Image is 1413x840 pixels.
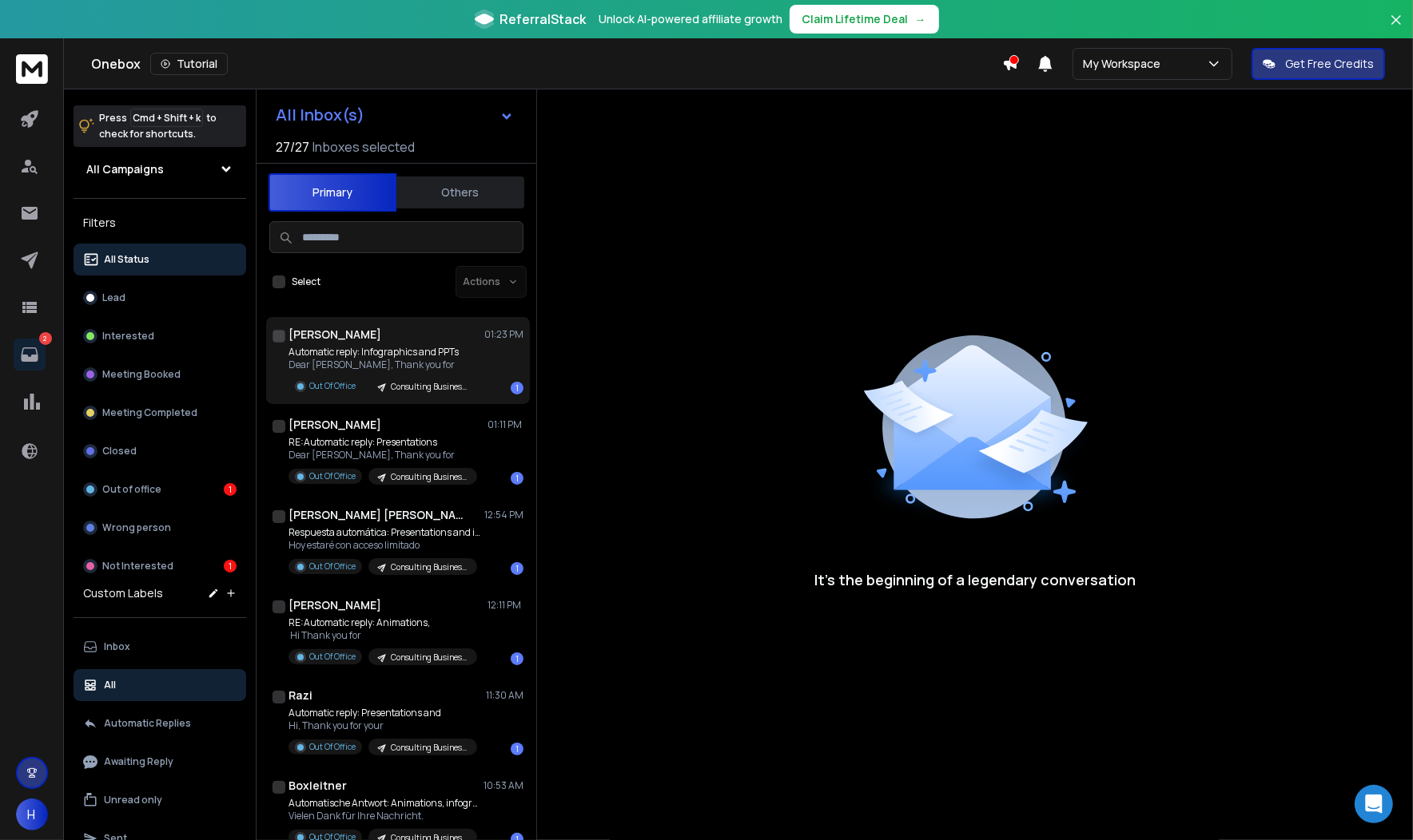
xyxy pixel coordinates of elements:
p: 11:30 AM [486,689,523,702]
p: Consulting Businesses [391,381,468,393]
button: Not Interested1 [74,550,246,582]
div: Onebox [91,53,1002,75]
button: Claim Lifetime Deal→ [790,5,939,34]
p: Hi, Thank you for your [289,719,477,732]
p: Press to check for shortcuts. [99,110,217,142]
button: Automatic Replies [74,707,246,739]
div: Open Intercom Messenger [1355,785,1393,823]
p: Automatische Antwort: Animations, infographics and [289,797,480,810]
button: Get Free Credits [1252,48,1385,80]
p: Hi Thank you for [289,629,477,642]
p: Automatic Replies [104,717,191,730]
button: Out of office1 [74,473,246,505]
p: Consulting Businesses [391,742,468,754]
div: 1 [224,560,237,573]
p: Respuesta automática: Presentations and infographics [289,526,480,539]
p: Wrong person [102,521,171,534]
p: Dear [PERSON_NAME], Thank you for [289,449,477,462]
p: Vielen Dank für Ihre Nachricht. [289,810,480,822]
p: Dear [PERSON_NAME], Thank you for [289,359,477,371]
p: Not Interested [102,560,173,573]
p: Inbox [104,640,130,653]
div: 1 [511,652,523,665]
p: 12:11 PM [488,599,523,612]
button: Inbox [74,631,246,663]
button: All Inbox(s) [263,99,527,131]
span: Cmd + Shift + k [130,109,203,127]
p: Closed [102,445,137,458]
p: All [104,679,116,691]
p: Out Of Office [309,470,356,482]
div: 1 [511,382,523,394]
p: 2 [39,332,52,345]
p: Automatic reply: Presentations and [289,707,477,719]
h1: [PERSON_NAME] [289,417,381,433]
p: Consulting Businesses [391,471,468,483]
label: Select [292,275,320,288]
h1: [PERSON_NAME] [PERSON_NAME] [289,507,464,523]
span: → [915,11,926,27]
button: Primary [269,173,396,212]
p: Hoy estaré con acceso limitado [289,539,480,552]
p: Interested [102,330,154,343]
p: Out Of Office [309,651,356,663]
p: 01:23 PM [484,328,523,341]
p: RE:Automatic reply: Presentations [289,436,477,449]
div: 1 [224,483,237,496]
p: Out Of Office [309,380,356,392]
button: Wrong person [74,512,246,544]
p: Get Free Credits [1285,56,1374,72]
p: Awaiting Reply [104,755,173,768]
button: All Campaigns [74,153,246,185]
p: Unlock AI-powered affiliate growth [599,11,783,27]
p: Meeting Booked [102,368,181,381]
h1: [PERSON_NAME] [289,327,381,343]
button: Awaiting Reply [74,746,246,778]
p: Automatic reply: Infographics and PPTs [289,346,477,359]
button: Interested [74,320,246,352]
p: Out of office [102,483,161,496]
p: All Status [104,253,149,266]
button: Meeting Booked [74,359,246,390]
div: 1 [511,743,523,755]
button: Closed [74,435,246,467]
h1: All Inbox(s) [276,107,364,123]
p: Out Of Office [309,561,356,573]
h1: Boxleitner [289,778,347,794]
p: Unread only [104,794,162,806]
p: 01:11 PM [488,418,523,431]
p: 10:53 AM [484,779,523,792]
button: Others [396,175,524,210]
p: Consulting Businesses [391,561,468,573]
button: Tutorial [150,53,228,75]
button: H [16,798,48,830]
h3: Filters [74,212,246,234]
p: Meeting Completed [102,406,197,419]
button: Close banner [1386,10,1407,48]
p: Consulting Businesses [391,652,468,664]
h3: Custom Labels [83,585,163,601]
button: All Status [74,244,246,275]
button: Lead [74,282,246,314]
div: 1 [511,562,523,575]
span: 27 / 27 [276,137,309,157]
h1: [PERSON_NAME] [289,597,381,613]
span: ReferralStack [500,10,587,29]
p: Lead [102,291,125,304]
p: It’s the beginning of a legendary conversation [814,569,1136,591]
div: 1 [511,472,523,485]
h1: All Campaigns [86,161,164,177]
h1: Razi [289,687,312,703]
button: All [74,669,246,701]
button: Unread only [74,784,246,816]
p: RE:Automatic reply: Animations, [289,616,477,629]
p: Out Of Office [309,741,356,753]
button: Meeting Completed [74,397,246,429]
p: 12:54 PM [484,509,523,521]
a: 2 [14,339,46,370]
p: My Workspace [1083,56,1167,72]
h3: Inboxes selected [312,137,415,157]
